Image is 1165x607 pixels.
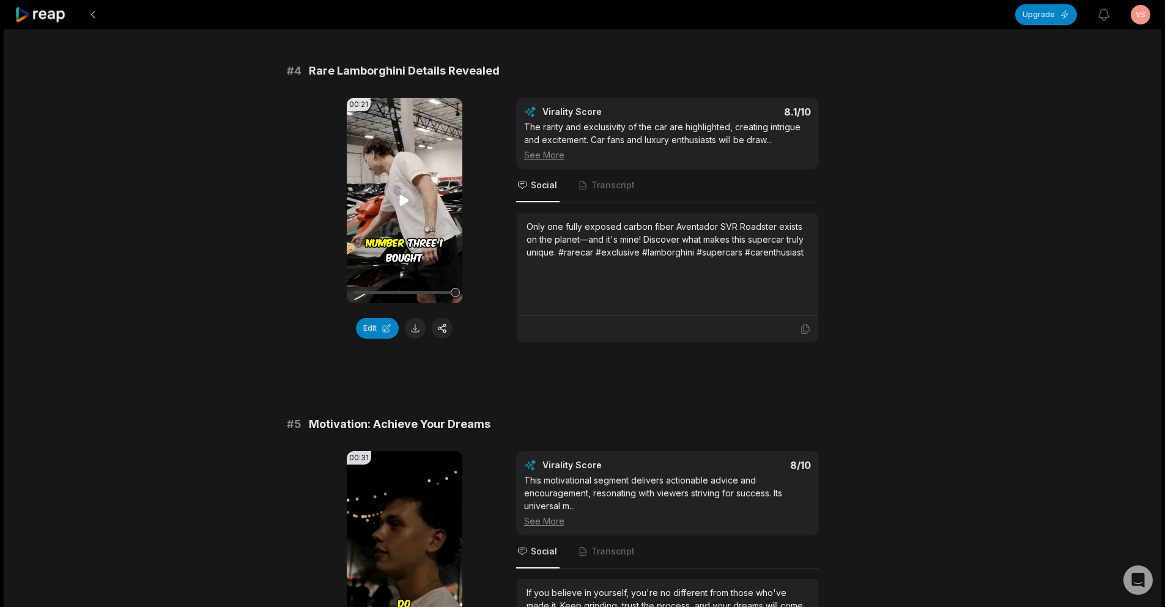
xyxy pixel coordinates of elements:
nav: Tabs [516,535,819,568]
div: See More [524,149,811,161]
span: Social [531,545,557,557]
span: # 4 [287,62,301,79]
div: Only one fully exposed carbon fiber Aventador SVR Roadster exists on the planet—and it's mine! Di... [527,220,808,259]
nav: Tabs [516,169,819,202]
span: Social [531,179,557,191]
span: Transcript [591,545,635,557]
span: Transcript [591,179,635,191]
div: 8.1 /10 [679,106,811,118]
button: Upgrade [1015,4,1077,25]
span: # 5 [287,416,301,433]
div: Virality Score [542,459,674,471]
span: Motivation: Achieve Your Dreams [309,416,490,433]
div: See More [524,515,811,528]
div: Virality Score [542,106,674,118]
video: Your browser does not support mp4 format. [347,98,462,303]
div: This motivational segment delivers actionable advice and encouragement, resonating with viewers s... [524,474,811,528]
button: Edit [356,318,399,339]
div: 8 /10 [679,459,811,471]
div: The rarity and exclusivity of the car are highlighted, creating intrigue and excitement. Car fans... [524,120,811,161]
span: Rare Lamborghini Details Revealed [309,62,500,79]
div: Open Intercom Messenger [1123,565,1153,595]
